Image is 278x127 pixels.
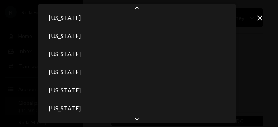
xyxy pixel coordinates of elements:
span: [US_STATE] [49,67,81,77]
span: [US_STATE] [49,13,81,22]
span: [US_STATE] [49,31,81,40]
span: [US_STATE] [49,86,81,95]
span: [US_STATE] [49,104,81,113]
span: [US_STATE] [49,49,81,58]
